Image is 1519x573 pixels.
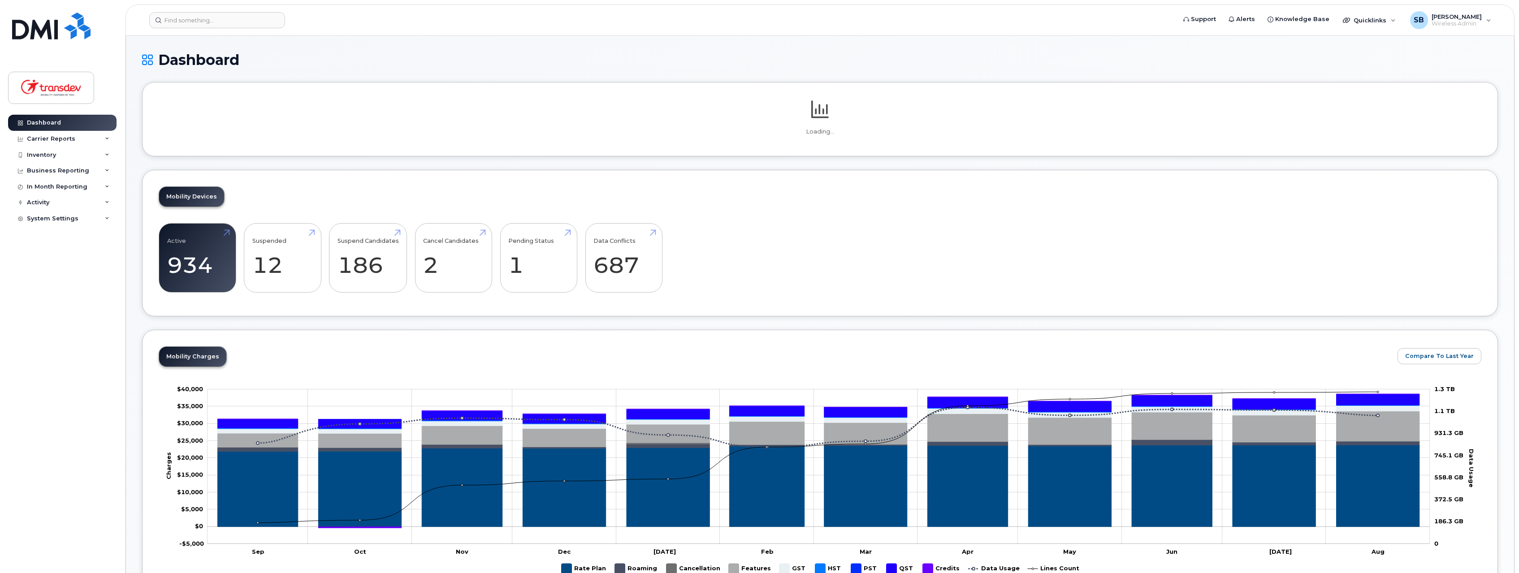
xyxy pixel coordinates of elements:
[177,437,203,444] g: $0
[1434,540,1438,547] tspan: 0
[177,471,203,478] g: $0
[653,548,676,555] tspan: [DATE]
[177,488,203,495] g: $0
[252,228,313,288] a: Suspended 12
[217,440,1419,452] g: Roaming
[1434,385,1455,392] tspan: 1.3 TB
[177,488,203,495] tspan: $10,000
[177,454,203,461] g: $0
[217,405,1419,429] g: HST
[159,128,1481,136] p: Loading...
[181,505,203,513] tspan: $5,000
[1434,518,1463,525] tspan: 186.3 GB
[177,471,203,478] tspan: $15,000
[1405,352,1474,360] span: Compare To Last Year
[558,548,571,555] tspan: Dec
[1166,548,1177,555] tspan: Jun
[217,411,1419,448] g: Features
[217,406,1419,434] g: GST
[181,505,203,513] g: $0
[338,228,399,288] a: Suspend Candidates 186
[177,385,203,392] tspan: $40,000
[1434,430,1463,437] tspan: 931.3 GB
[423,228,484,288] a: Cancel Candidates 2
[177,454,203,461] tspan: $20,000
[593,228,654,288] a: Data Conflicts 687
[179,540,204,547] g: $0
[1468,449,1475,487] tspan: Data Usage
[177,420,203,427] tspan: $30,000
[165,452,172,479] tspan: Charges
[860,548,872,555] tspan: Mar
[177,420,203,427] g: $0
[1434,474,1463,481] tspan: 558.8 GB
[142,52,1498,68] h1: Dashboard
[1434,407,1455,414] tspan: 1.1 TB
[252,548,264,555] tspan: Sep
[354,548,366,555] tspan: Oct
[177,402,203,409] tspan: $35,000
[456,548,468,555] tspan: Nov
[508,228,569,288] a: Pending Status 1
[1398,348,1481,364] button: Compare To Last Year
[159,187,224,207] a: Mobility Devices
[177,402,203,409] g: $0
[177,437,203,444] tspan: $25,000
[159,347,226,366] a: Mobility Charges
[1434,452,1463,459] tspan: 745.1 GB
[1269,548,1292,555] tspan: [DATE]
[167,228,228,288] a: Active 934
[1434,495,1463,503] tspan: 372.5 GB
[217,445,1419,527] g: Rate Plan
[761,548,774,555] tspan: Feb
[1063,548,1076,555] tspan: May
[961,548,974,555] tspan: Apr
[179,540,204,547] tspan: -$5,000
[1371,548,1385,555] tspan: Aug
[195,523,203,530] tspan: $0
[177,385,203,392] g: $0
[217,394,1419,428] g: QST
